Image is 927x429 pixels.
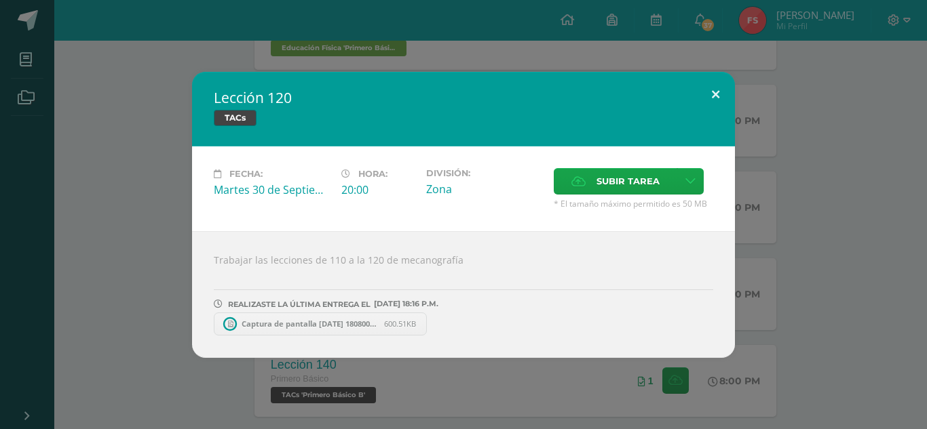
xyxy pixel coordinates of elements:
div: Trabajar las lecciones de 110 a la 120 de mecanografía [192,231,735,358]
label: División: [426,168,543,178]
div: 20:00 [341,182,415,197]
a: Captura de pantalla [DATE] 180800.png 600.51KB [214,312,427,335]
span: 600.51KB [384,319,416,329]
h2: Lección 120 [214,88,713,107]
span: * El tamaño máximo permitido es 50 MB [554,198,713,209]
span: TACs [214,110,257,126]
span: Hora: [358,169,387,179]
span: Fecha: [229,169,263,179]
span: Captura de pantalla [DATE] 180800.png [235,319,384,329]
div: Zona [426,182,543,197]
div: Martes 30 de Septiembre [214,182,330,197]
span: REALIZASTE LA ÚLTIMA ENTREGA EL [228,300,371,309]
button: Close (Esc) [696,72,735,118]
span: Subir tarea [597,169,660,194]
span: [DATE] 18:16 P.M. [371,304,438,304]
